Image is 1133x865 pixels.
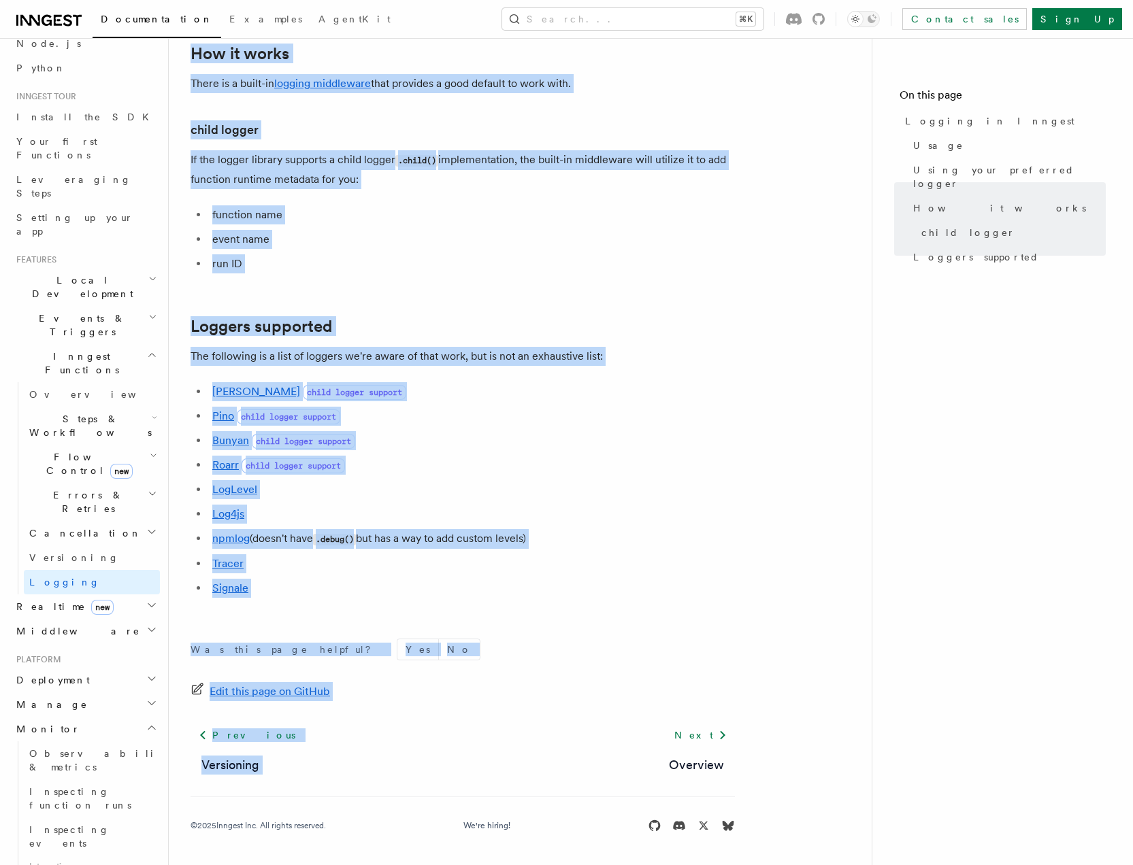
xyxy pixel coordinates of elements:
div: Inngest Functions [11,382,160,594]
span: Setting up your app [16,212,133,237]
a: Using your preferred logger [908,158,1106,196]
p: Was this page helpful? [191,643,380,656]
p: There is a built-in that provides a good default to work with. [191,74,735,93]
a: How it works [908,196,1106,220]
a: Roarr [212,458,239,471]
a: Loggers supported [908,245,1106,269]
span: Local Development [11,273,148,301]
span: Steps & Workflows [24,412,152,439]
a: Documentation [93,4,221,38]
span: new [110,464,133,479]
a: Loggers supported [191,317,332,336]
code: .debug() [313,534,356,545]
span: new [91,600,114,615]
span: child logger support [237,409,340,424]
a: Inspecting function runs [24,779,160,817]
a: Observability & metrics [24,741,160,779]
button: Errors & Retries [24,483,160,521]
button: Yes [397,639,438,660]
span: Observability & metrics [29,748,169,773]
a: Next [666,723,735,747]
button: Flow Controlnew [24,445,160,483]
h4: On this page [900,87,1106,109]
span: Leveraging Steps [16,174,131,199]
a: Leveraging Steps [11,167,160,205]
a: Contact sales [902,8,1027,30]
span: Overview [29,389,169,400]
span: Documentation [101,14,213,24]
button: Search...⌘K [502,8,763,30]
a: LogLevel [212,483,257,496]
a: child logger [916,220,1106,245]
a: Previous [191,723,303,747]
code: .child() [395,155,438,167]
span: Manage [11,698,88,711]
span: child logger support [252,434,355,449]
span: Python [16,63,66,73]
span: Inngest Functions [11,350,147,377]
p: The following is a list of loggers we're aware of that work, but is not an exhaustive list: [191,347,735,366]
span: Deployment [11,673,90,687]
li: event name [208,230,735,249]
a: AgentKit [310,4,399,37]
span: Usage [913,139,964,152]
span: How it works [913,201,1086,215]
span: Logging in Inngest [905,114,1074,128]
button: Toggle dark mode [847,11,880,27]
a: Logging [24,570,160,594]
span: child logger support [303,385,406,400]
span: Platform [11,654,61,665]
button: Monitor [11,717,160,741]
a: [PERSON_NAME] [212,385,300,398]
li: function name [208,205,735,224]
a: Log4js [212,507,244,520]
button: Manage [11,692,160,717]
a: Sign Up [1032,8,1122,30]
span: Realtime [11,600,114,613]
a: Your first Functions [11,129,160,167]
a: Setting up your app [11,205,160,243]
kbd: ⌘K [736,12,755,26]
span: Inngest tour [11,91,76,102]
span: Logging [29,577,100,588]
a: logging middleware [274,77,371,90]
span: Examples [229,14,302,24]
a: Inspecting events [24,817,160,855]
span: Versioning [29,552,119,563]
button: Cancellation [24,521,160,545]
span: child logger [921,226,1015,239]
a: How it works [191,44,289,63]
a: Install the SDK [11,105,160,129]
span: Errors & Retries [24,488,148,515]
span: Monitor [11,722,80,736]
span: Flow Control [24,450,150,477]
span: Cancellation [24,526,142,540]
span: Events & Triggers [11,311,148,339]
a: child logger [191,120,259,139]
span: Loggers supported [913,250,1039,264]
a: Signale [212,581,248,594]
button: Deployment [11,668,160,692]
a: Overview [669,756,724,775]
span: Inspecting events [29,824,110,849]
span: Features [11,254,56,265]
a: We're hiring! [463,820,510,831]
button: Steps & Workflows [24,407,160,445]
li: (doesn't have but has a way to add custom levels) [208,529,735,549]
span: Edit this page on GitHub [210,682,330,701]
span: AgentKit [318,14,391,24]
p: If the logger library supports a child logger implementation, the built-in middleware will utiliz... [191,150,735,189]
a: Python [11,56,160,80]
li: run ID [208,254,735,273]
a: Edit this page on GitHub [191,682,330,701]
a: Versioning [24,545,160,570]
a: Logging in Inngest [900,109,1106,133]
span: child logger support [242,458,345,473]
span: Your first Functions [16,136,97,160]
a: Examples [221,4,310,37]
span: Install the SDK [16,112,157,122]
a: Pino [212,409,234,422]
span: Using your preferred logger [913,163,1106,190]
a: Bunyan [212,434,249,447]
a: Usage [908,133,1106,158]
